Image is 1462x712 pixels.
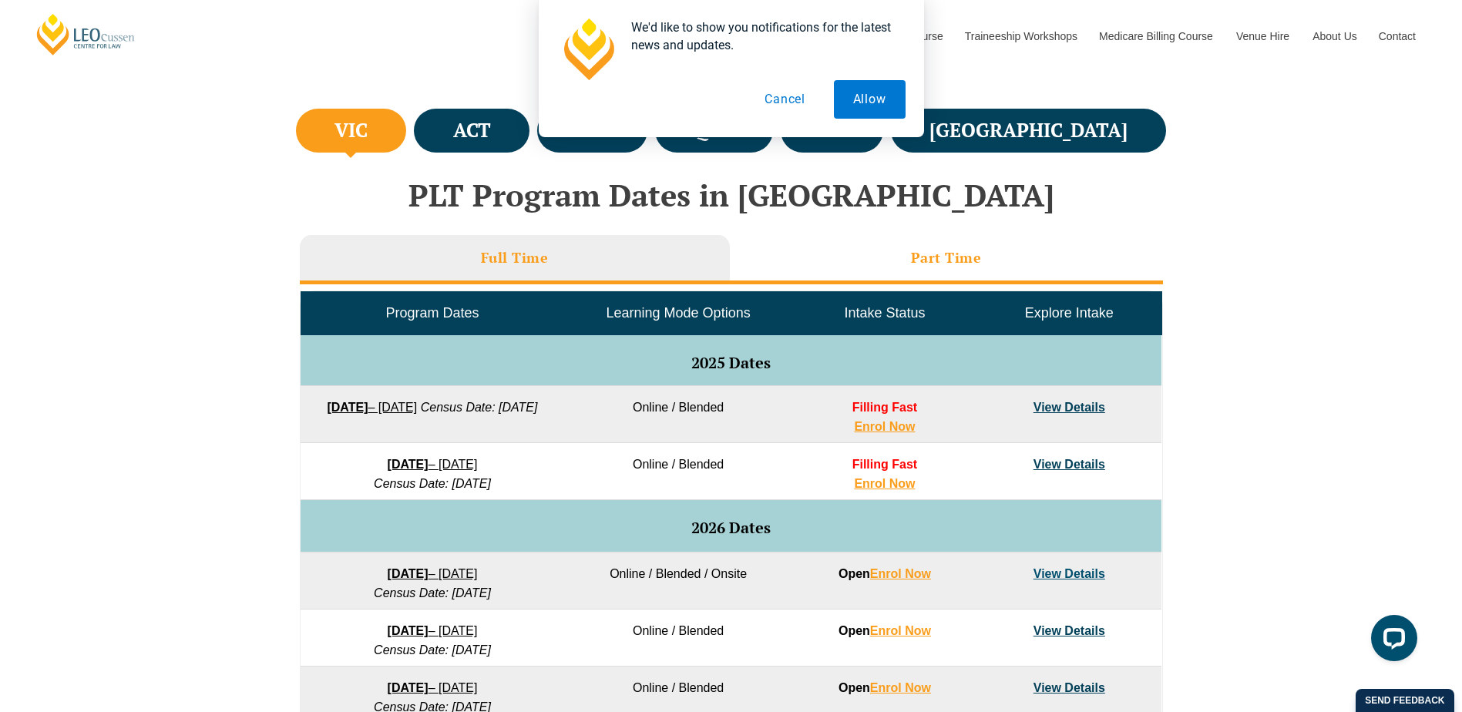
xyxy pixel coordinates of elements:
[1033,624,1105,637] a: View Details
[374,643,491,657] em: Census Date: [DATE]
[691,352,771,373] span: 2025 Dates
[564,443,792,500] td: Online / Blended
[421,401,538,414] em: Census Date: [DATE]
[1359,609,1423,673] iframe: LiveChat chat widget
[839,567,931,580] strong: Open
[388,567,478,580] a: [DATE]– [DATE]
[1025,305,1114,321] span: Explore Intake
[1033,567,1105,580] a: View Details
[374,586,491,599] em: Census Date: [DATE]
[691,517,771,538] span: 2026 Dates
[388,458,478,471] a: [DATE]– [DATE]
[564,610,792,667] td: Online / Blended
[564,386,792,443] td: Online / Blended
[327,401,368,414] strong: [DATE]
[911,249,982,267] h3: Part Time
[870,681,931,694] a: Enrol Now
[564,552,792,610] td: Online / Blended / Onsite
[388,458,429,471] strong: [DATE]
[388,624,478,637] a: [DATE]– [DATE]
[388,681,478,694] a: [DATE]– [DATE]
[292,178,1171,212] h2: PLT Program Dates in [GEOGRAPHIC_DATA]
[839,624,931,637] strong: Open
[374,477,491,490] em: Census Date: [DATE]
[1033,401,1105,414] a: View Details
[1033,458,1105,471] a: View Details
[870,624,931,637] a: Enrol Now
[852,458,917,471] span: Filling Fast
[557,18,619,80] img: notification icon
[385,305,479,321] span: Program Dates
[481,249,549,267] h3: Full Time
[388,624,429,637] strong: [DATE]
[852,401,917,414] span: Filling Fast
[854,420,915,433] a: Enrol Now
[834,80,906,119] button: Allow
[327,401,417,414] a: [DATE]– [DATE]
[388,567,429,580] strong: [DATE]
[745,80,825,119] button: Cancel
[388,681,429,694] strong: [DATE]
[870,567,931,580] a: Enrol Now
[854,477,915,490] a: Enrol Now
[619,18,906,54] div: We'd like to show you notifications for the latest news and updates.
[839,681,931,694] strong: Open
[607,305,751,321] span: Learning Mode Options
[844,305,925,321] span: Intake Status
[1033,681,1105,694] a: View Details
